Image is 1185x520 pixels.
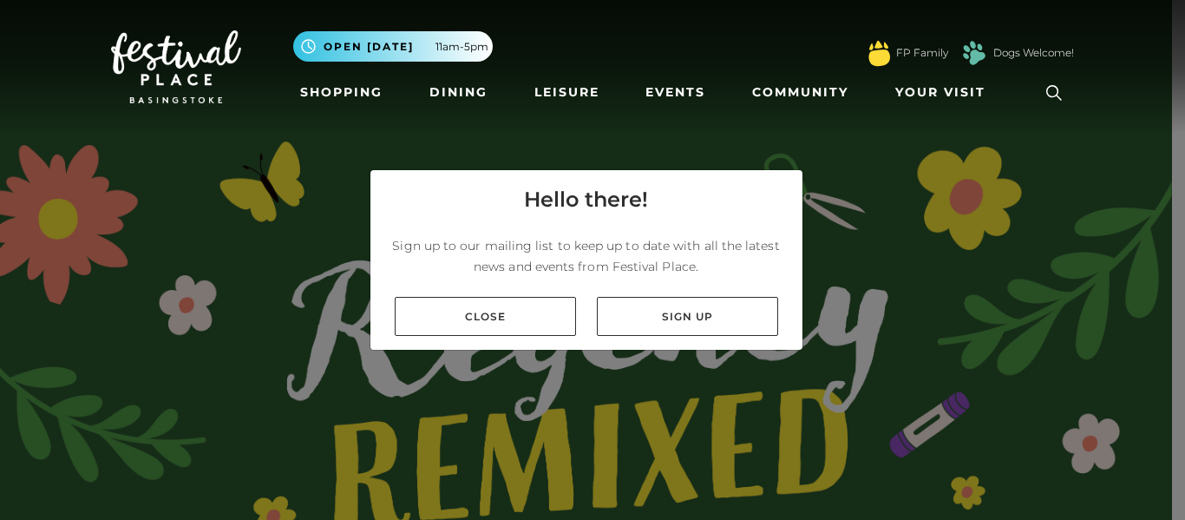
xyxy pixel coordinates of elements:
[638,76,712,109] a: Events
[993,45,1074,61] a: Dogs Welcome!
[895,83,985,102] span: Your Visit
[395,297,576,336] a: Close
[524,184,648,215] h4: Hello there!
[435,39,488,55] span: 11am-5pm
[324,39,414,55] span: Open [DATE]
[384,235,789,277] p: Sign up to our mailing list to keep up to date with all the latest news and events from Festival ...
[888,76,1001,109] a: Your Visit
[527,76,606,109] a: Leisure
[745,76,855,109] a: Community
[111,30,241,103] img: Festival Place Logo
[597,297,778,336] a: Sign up
[293,31,493,62] button: Open [DATE] 11am-5pm
[896,45,948,61] a: FP Family
[422,76,494,109] a: Dining
[293,76,390,109] a: Shopping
